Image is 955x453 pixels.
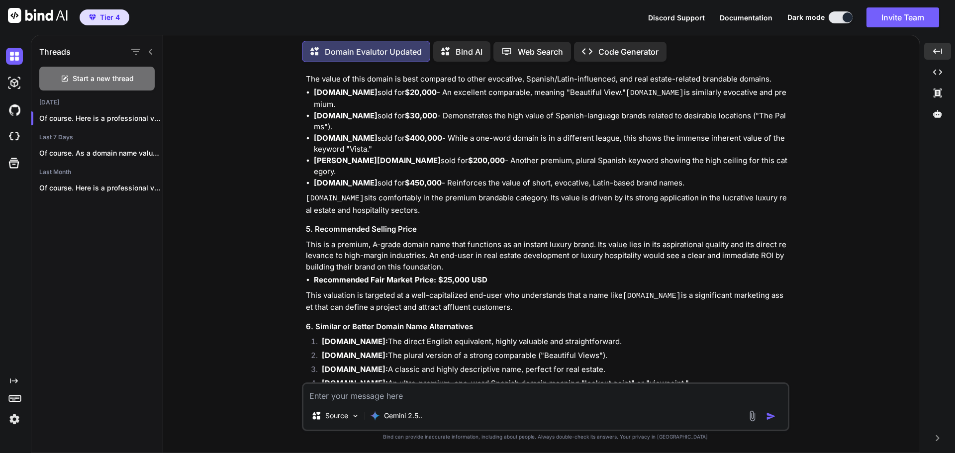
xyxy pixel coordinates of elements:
h2: [DATE] [31,98,163,106]
p: The value of this domain is best compared to other evocative, Spanish/Latin-influenced, and real ... [306,74,787,85]
span: Documentation [720,13,772,22]
p: Of course. Here is a professional valuation... [39,183,163,193]
strong: $450,000 [405,178,442,187]
strong: $30,000 [405,111,437,120]
strong: $400,000 [405,133,442,143]
li: sold for - Demonstrates the high value of Spanish-language brands related to desirable locations ... [314,110,787,133]
code: [DOMAIN_NAME] [623,292,681,300]
h2: Last Month [31,168,163,176]
li: The plural version of a strong comparable ("Beautiful Views"). [314,350,787,364]
strong: Recommended Fair Market Price: [314,275,436,284]
img: Gemini 2.5 Pro [370,411,380,421]
h2: Last 7 Days [31,133,163,141]
strong: [DOMAIN_NAME]: [322,337,388,346]
img: Pick Models [351,412,360,420]
h1: Threads [39,46,71,58]
code: [DOMAIN_NAME] [626,89,684,97]
strong: [DOMAIN_NAME] [314,88,378,97]
p: Bind can provide inaccurate information, including about people. Always double-check its answers.... [302,433,789,441]
li: sold for - While a one-word domain is in a different league, this shows the immense inherent valu... [314,133,787,155]
strong: $200,000 [468,156,505,165]
button: Invite Team [866,7,939,27]
h3: 5. Recommended Selling Price [306,224,787,235]
strong: $25,000 USD [438,275,487,284]
p: This is a premium, A-grade domain name that functions as an instant luxury brand. Its value lies ... [306,239,787,273]
p: Web Search [518,46,563,58]
p: Source [325,411,348,421]
code: [DOMAIN_NAME] [306,194,364,203]
p: Of course. As a domain name valuation... [39,148,163,158]
img: icon [766,411,776,421]
span: Discord Support [648,13,705,22]
h3: 6. Similar or Better Domain Name Alternatives [306,321,787,333]
li: sold for - Reinforces the value of short, evocative, Latin-based brand names. [314,178,787,189]
strong: $20,000 [405,88,437,97]
img: Bind AI [8,8,68,23]
strong: [DOMAIN_NAME] [314,111,378,120]
strong: [DOMAIN_NAME]: [322,378,388,388]
span: Start a new thread [73,74,134,84]
li: The direct English equivalent, highly valuable and straightforward. [314,336,787,350]
strong: [DOMAIN_NAME]: [322,364,388,374]
p: Code Generator [598,46,659,58]
strong: [DOMAIN_NAME]: [322,351,388,360]
p: sits comfortably in the premium brandable category. Its value is driven by its strong application... [306,192,787,216]
li: sold for - Another premium, plural Spanish keyword showing the high ceiling for this category. [314,155,787,178]
img: githubDark [6,101,23,118]
strong: [DOMAIN_NAME] [314,178,378,187]
li: An ultra-premium, one-word Spanish domain meaning "lookout point" or "viewpoint." [314,378,787,392]
li: sold for - An excellent comparable, meaning "Beautiful View." is similarly evocative and premium. [314,87,787,110]
span: Dark mode [787,12,825,22]
li: A classic and highly descriptive name, perfect for real estate. [314,364,787,378]
img: darkChat [6,48,23,65]
button: Discord Support [648,12,705,23]
span: Tier 4 [100,12,120,22]
img: darkAi-studio [6,75,23,91]
button: Documentation [720,12,772,23]
button: premiumTier 4 [80,9,129,25]
strong: [PERSON_NAME][DOMAIN_NAME] [314,156,441,165]
p: Of course. Here is a professional valuat... [39,113,163,123]
strong: [DOMAIN_NAME] [314,133,378,143]
p: Bind AI [456,46,482,58]
p: This valuation is targeted at a well-capitalized end-user who understands that a name like is a s... [306,290,787,313]
img: settings [6,411,23,428]
img: cloudideIcon [6,128,23,145]
p: Gemini 2.5.. [384,411,422,421]
img: attachment [747,410,758,422]
p: Domain Evalutor Updated [325,46,422,58]
img: premium [89,14,96,20]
